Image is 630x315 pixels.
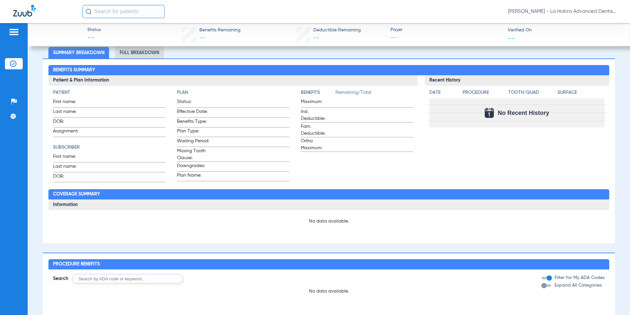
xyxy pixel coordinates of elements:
[597,283,630,315] iframe: Chat Widget
[199,27,241,34] span: Benefits Remaining
[301,89,335,98] app-breakdown-title: Benefits
[301,98,333,107] span: Maximum:
[199,35,205,41] span: --
[53,173,85,182] span: DOB:
[53,153,85,162] span: First name:
[87,34,101,43] span: --
[429,89,457,98] app-breakdown-title: Date
[13,5,36,17] img: Zuub Logo
[48,75,417,86] h3: Patient & Plan Information
[313,27,361,34] span: Deductible Remaining
[498,110,549,116] span: No Recent History
[508,27,619,34] span: Verified On
[53,128,85,137] span: Assignment:
[177,128,209,137] span: Plan Type:
[177,118,209,127] span: Benefits Type:
[177,162,209,171] span: Downgrades:
[177,89,289,96] h4: Plan
[115,47,164,58] li: Full Breakdown
[48,65,609,76] h2: Benefits Summary
[555,283,602,288] span: Expand All Categories
[429,89,457,96] h4: Date
[508,8,617,15] span: [PERSON_NAME] - La Habra Advanced Dentistry | Unison Dental Group
[508,89,555,98] app-breakdown-title: Tooth/Quad
[177,148,209,161] span: Missing Tooth Clause:
[558,89,604,96] h4: Surface
[508,34,515,41] span: --
[553,274,605,281] label: Filter for My ADA Codes
[72,274,183,283] input: Search by ADA code or keyword…
[53,218,605,225] p: No data available.
[463,89,506,96] h4: Procedure
[301,123,333,137] span: Fam. Deductible:
[177,138,209,147] span: Waiting Period:
[53,108,85,117] span: Last name:
[87,26,101,33] span: Status
[53,89,165,96] h4: Patient
[177,172,209,181] span: Plan Name:
[9,28,19,36] img: hamburger-icon
[301,89,335,96] h4: Benefits
[177,98,209,107] span: Status:
[53,118,85,127] span: DOB:
[53,98,85,107] span: First name:
[508,89,555,96] h4: Tooth/Quad
[390,34,502,42] span: --
[177,108,209,117] span: Effective Date:
[48,288,609,295] p: No data available.
[53,275,68,282] span: Search
[390,26,502,33] span: Payer
[335,89,413,98] span: Remaining/Total
[82,5,165,18] input: Search for patients
[86,9,92,15] img: Search Icon
[53,163,85,172] span: Last name:
[313,35,319,41] span: --
[53,144,165,151] h4: Subscriber
[301,138,333,152] span: Ortho Maximum:
[558,89,604,98] app-breakdown-title: Surface
[48,47,109,58] li: Summary Breakdown
[48,259,609,270] h2: Procedure Benefits
[301,108,333,122] span: Ind. Deductible:
[463,89,506,98] app-breakdown-title: Procedure
[425,75,609,86] h3: Recent History
[485,108,494,118] img: Calendar
[48,189,609,200] h2: Coverage Summary
[48,199,609,210] h3: Information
